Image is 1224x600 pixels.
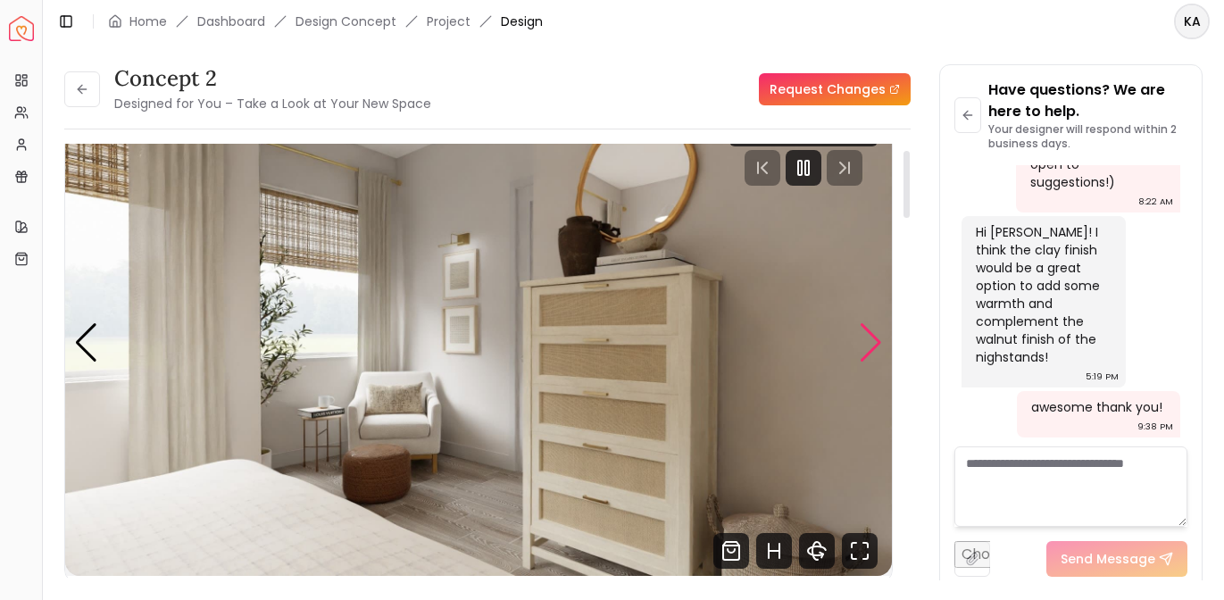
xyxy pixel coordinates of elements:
[65,111,892,576] img: Design Render 4
[1137,418,1173,436] div: 9:38 PM
[197,12,265,30] a: Dashboard
[842,533,878,569] svg: Fullscreen
[756,533,792,569] svg: Hotspots Toggle
[799,533,835,569] svg: 360 View
[1174,4,1210,39] button: KA
[713,533,749,569] svg: Shop Products from this design
[1031,398,1162,416] div: awesome thank you!
[988,79,1187,122] p: Have questions? We are here to help.
[9,16,34,41] img: Spacejoy Logo
[129,12,167,30] a: Home
[859,323,883,362] div: Next slide
[988,122,1187,151] p: Your designer will respond within 2 business days.
[65,111,892,576] div: Carousel
[1138,193,1173,211] div: 8:22 AM
[9,16,34,41] a: Spacejoy
[108,12,543,30] nav: breadcrumb
[759,73,911,105] a: Request Changes
[501,12,543,30] span: Design
[74,323,98,362] div: Previous slide
[296,12,396,30] li: Design Concept
[1086,368,1119,386] div: 5:19 PM
[793,157,814,179] svg: Pause
[114,64,431,93] h3: concept 2
[1176,5,1208,37] span: KA
[114,95,431,112] small: Designed for You – Take a Look at Your New Space
[976,223,1108,366] div: Hi [PERSON_NAME]! I think the clay finish would be a great option to add some warmth and compleme...
[65,111,892,576] div: 4 / 6
[427,12,470,30] a: Project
